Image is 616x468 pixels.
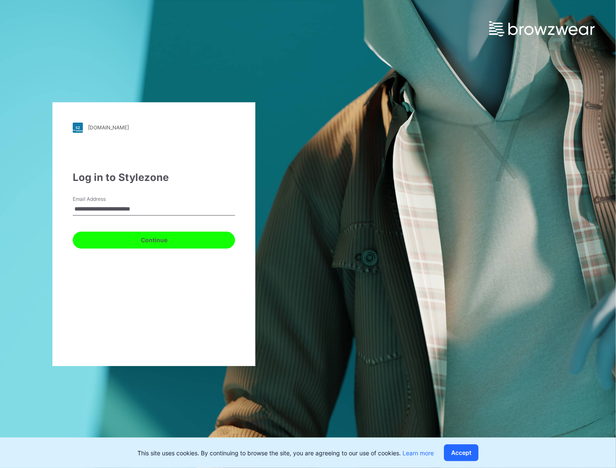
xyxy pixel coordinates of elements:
[444,444,479,461] button: Accept
[402,449,434,457] a: Learn more
[88,124,129,131] div: [DOMAIN_NAME]
[73,123,235,133] a: [DOMAIN_NAME]
[489,21,595,36] img: browzwear-logo.e42bd6dac1945053ebaf764b6aa21510.svg
[73,170,235,185] div: Log in to Stylezone
[137,449,434,457] p: This site uses cookies. By continuing to browse the site, you are agreeing to our use of cookies.
[73,123,83,133] img: stylezone-logo.562084cfcfab977791bfbf7441f1a819.svg
[73,195,132,203] label: Email Address
[73,232,235,249] button: Continue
